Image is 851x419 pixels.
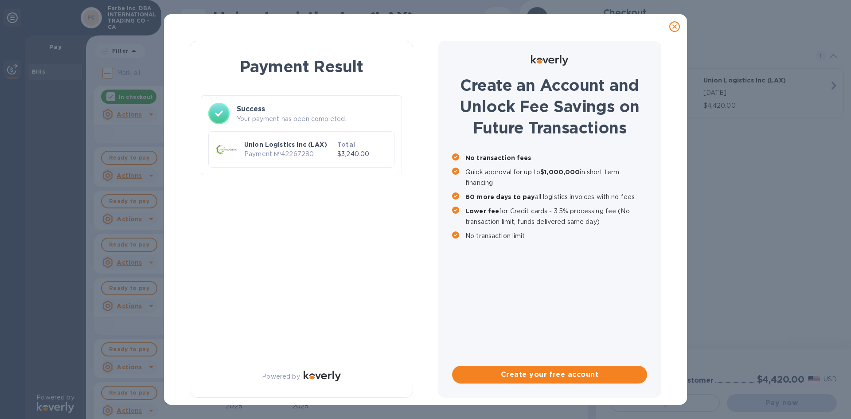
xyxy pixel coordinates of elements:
p: Payment № 42267280 [244,149,334,159]
p: for Credit cards - 3.5% processing fee (No transaction limit, funds delivered same day) [465,206,647,227]
b: No transaction fees [465,154,531,161]
h1: Create an Account and Unlock Fee Savings on Future Transactions [452,74,647,138]
span: Create your free account [459,369,640,380]
b: 60 more days to pay [465,193,535,200]
p: No transaction limit [465,231,647,241]
b: Lower fee [465,208,499,215]
b: Total [337,141,355,148]
p: Union Logistics Inc (LAX) [244,140,334,149]
p: all logistics invoices with no fees [465,192,647,202]
button: Create your free account [452,366,647,384]
p: Your payment has been completed. [237,114,394,124]
p: $3,240.00 [337,149,387,159]
b: $1,000,000 [540,168,580,176]
p: Quick approval for up to in short term financing [465,167,647,188]
h3: Success [237,104,394,114]
h1: Payment Result [204,55,398,78]
img: Logo [531,55,568,66]
img: Logo [304,371,341,381]
p: Powered by [262,372,300,381]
